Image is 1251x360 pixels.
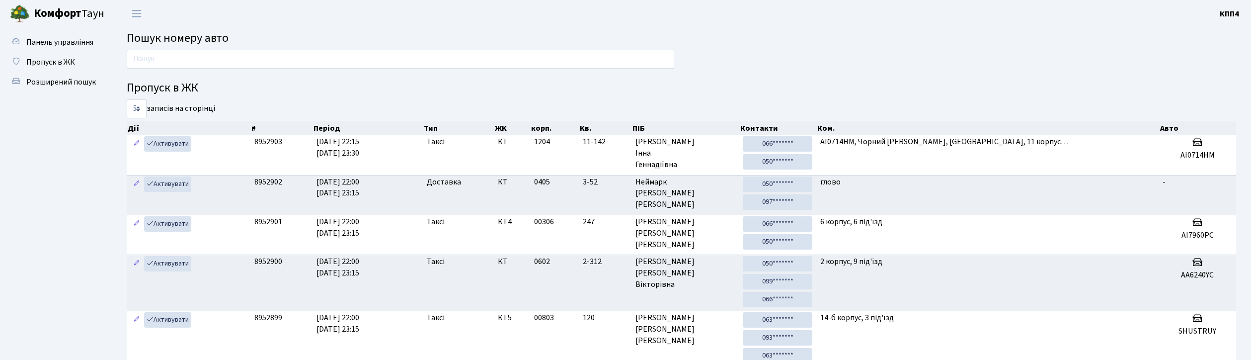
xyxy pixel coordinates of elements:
[1220,8,1239,20] a: КПП4
[316,256,359,278] span: [DATE] 22:00 [DATE] 23:15
[820,312,894,323] span: 14-б корпус, 3 під'їзд
[26,57,75,68] span: Пропуск в ЖК
[144,136,191,152] a: Активувати
[423,121,493,135] th: Тип
[26,37,93,48] span: Панель управління
[739,121,816,135] th: Контакти
[635,216,735,251] span: [PERSON_NAME] [PERSON_NAME] [PERSON_NAME]
[254,256,282,267] span: 8952900
[316,216,359,239] span: [DATE] 22:00 [DATE] 23:15
[534,177,550,187] span: 0405
[427,216,445,228] span: Таксі
[144,216,191,232] a: Активувати
[534,256,550,267] span: 0602
[131,216,143,232] a: Редагувати
[131,177,143,192] a: Редагувати
[635,177,735,211] span: Неймарк [PERSON_NAME] [PERSON_NAME]
[820,177,841,187] span: глово
[631,121,739,135] th: ПІБ
[583,312,627,324] span: 120
[131,256,143,271] a: Редагувати
[498,136,526,148] span: КТ
[583,177,627,188] span: 3-52
[635,312,735,347] span: [PERSON_NAME] [PERSON_NAME] [PERSON_NAME]
[498,256,526,268] span: КТ
[1159,121,1237,135] th: Авто
[820,136,1069,147] span: AI0714HM, Чорний [PERSON_NAME], [GEOGRAPHIC_DATA], 11 корпус…
[131,312,143,328] a: Редагувати
[254,177,282,187] span: 8952902
[10,4,30,24] img: logo.png
[534,216,554,227] span: 00306
[1163,327,1232,336] h5: SHUSTRUY
[34,5,81,21] b: Комфорт
[316,312,359,335] span: [DATE] 22:00 [DATE] 23:15
[26,77,96,88] span: Розширений пошук
[534,136,550,147] span: 1204
[127,81,1236,95] h4: Пропуск в ЖК
[427,312,445,324] span: Таксі
[131,136,143,152] a: Редагувати
[498,177,526,188] span: КТ
[635,256,735,290] span: [PERSON_NAME] [PERSON_NAME] Вікторівна
[316,136,359,159] span: [DATE] 22:15 [DATE] 23:30
[427,256,445,268] span: Таксі
[127,99,215,118] label: записів на сторінці
[1163,177,1166,187] span: -
[144,256,191,271] a: Активувати
[1163,270,1232,280] h5: АА6240YC
[127,99,147,118] select: записів на сторінці
[34,5,104,22] span: Таун
[583,216,627,228] span: 247
[254,216,282,227] span: 8952901
[579,121,632,135] th: Кв.
[5,52,104,72] a: Пропуск в ЖК
[144,177,191,192] a: Активувати
[498,312,526,324] span: КТ5
[127,50,674,69] input: Пошук
[427,177,461,188] span: Доставка
[427,136,445,148] span: Таксі
[635,136,735,171] span: [PERSON_NAME] Інна Геннадіївна
[530,121,579,135] th: корп.
[254,312,282,323] span: 8952899
[820,216,882,227] span: 6 корпус, 6 під'їзд
[124,5,149,22] button: Переключити навігацію
[583,256,627,268] span: 2-312
[127,29,229,47] span: Пошук номеру авто
[816,121,1159,135] th: Ком.
[494,121,530,135] th: ЖК
[313,121,423,135] th: Період
[144,312,191,328] a: Активувати
[250,121,313,135] th: #
[254,136,282,147] span: 8952903
[534,312,554,323] span: 00803
[1163,151,1232,160] h5: AI0714HM
[1220,8,1239,19] b: КПП4
[5,72,104,92] a: Розширений пошук
[5,32,104,52] a: Панель управління
[820,256,882,267] span: 2 корпус, 9 під'їзд
[127,121,250,135] th: Дії
[498,216,526,228] span: КТ4
[583,136,627,148] span: 11-142
[1163,231,1232,240] h5: AI7960PC
[316,177,359,199] span: [DATE] 22:00 [DATE] 23:15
